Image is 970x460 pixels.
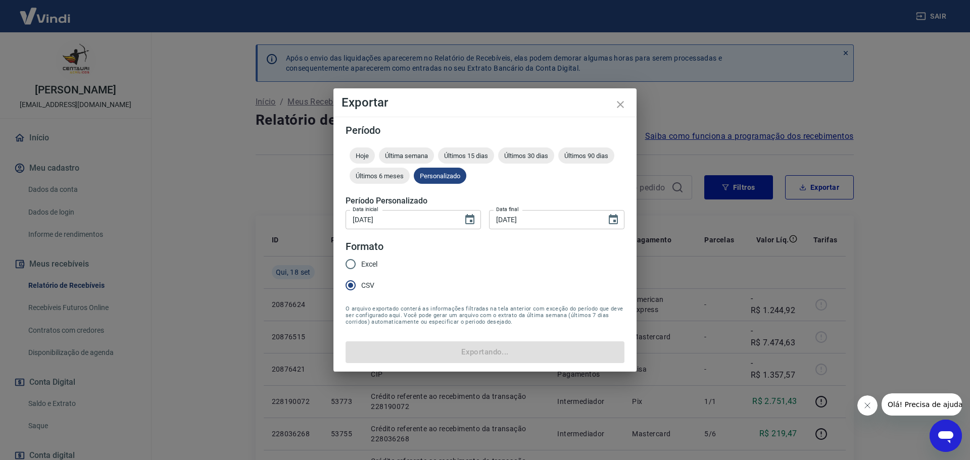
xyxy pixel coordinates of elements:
[460,210,480,230] button: Choose date, selected date is 18 de set de 2025
[882,393,962,416] iframe: Mensagem da empresa
[608,92,633,117] button: close
[346,196,624,206] h5: Período Personalizado
[603,210,623,230] button: Choose date, selected date is 19 de set de 2025
[350,172,410,180] span: Últimos 6 meses
[498,152,554,160] span: Últimos 30 dias
[350,152,375,160] span: Hoje
[379,152,434,160] span: Última semana
[346,125,624,135] h5: Período
[342,96,628,109] h4: Exportar
[414,172,466,180] span: Personalizado
[361,280,374,291] span: CSV
[379,147,434,164] div: Última semana
[857,395,878,416] iframe: Fechar mensagem
[361,259,377,270] span: Excel
[496,206,519,213] label: Data final
[346,210,456,229] input: DD/MM/YYYY
[438,147,494,164] div: Últimos 15 dias
[930,420,962,452] iframe: Botão para abrir a janela de mensagens
[353,206,378,213] label: Data inicial
[558,152,614,160] span: Últimos 90 dias
[346,305,624,325] span: O arquivo exportado conterá as informações filtradas na tela anterior com exceção do período que ...
[489,210,599,229] input: DD/MM/YYYY
[414,168,466,184] div: Personalizado
[558,147,614,164] div: Últimos 90 dias
[438,152,494,160] span: Últimos 15 dias
[350,168,410,184] div: Últimos 6 meses
[498,147,554,164] div: Últimos 30 dias
[346,239,383,254] legend: Formato
[350,147,375,164] div: Hoje
[6,7,85,15] span: Olá! Precisa de ajuda?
